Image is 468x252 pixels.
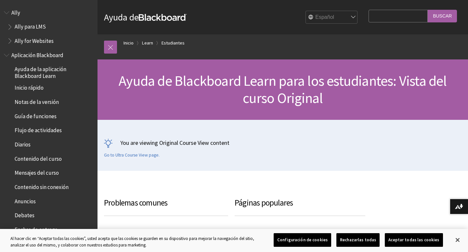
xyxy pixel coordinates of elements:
[15,111,57,120] span: Guía de funciones
[15,182,69,190] span: Contenido sin conexión
[450,233,465,247] button: Cerrar
[428,10,457,22] input: Buscar
[142,39,153,47] a: Learn
[4,7,94,46] nav: Book outline for Anthology Ally Help
[15,35,54,44] span: Ally for Websites
[10,235,257,248] div: Al hacer clic en “Aceptar todas las cookies”, usted acepta que las cookies se guarden en su dispo...
[15,21,46,30] span: Ally para LMS
[15,153,62,162] span: Contenido del curso
[306,11,358,24] select: Site Language Selector
[15,96,59,105] span: Notas de la versión
[15,210,34,219] span: Debates
[11,50,63,58] span: Aplicación Blackboard
[385,233,443,247] button: Aceptar todas las cookies
[123,39,134,47] a: Inicio
[162,39,185,47] a: Estudiantes
[15,224,58,233] span: Fechas de entrega
[15,64,93,79] span: Ayuda de la aplicación Blackboard Learn
[119,72,447,107] span: Ayuda de Blackboard Learn para los estudiantes: Vista del curso Original
[139,14,187,21] strong: Blackboard
[15,196,36,205] span: Anuncios
[104,197,228,216] h3: Problemas comunes
[104,139,461,147] p: You are viewing Original Course View content
[15,82,44,91] span: Inicio rápido
[15,168,59,176] span: Mensajes del curso
[15,139,31,148] span: Diarios
[235,197,365,216] h3: Páginas populares
[15,125,62,134] span: Flujo de actividades
[104,11,187,23] a: Ayuda deBlackboard
[274,233,331,247] button: Configuración de cookies
[104,152,160,158] a: Go to Ultra Course View page.
[336,233,380,247] button: Rechazarlas todas
[11,7,20,16] span: Ally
